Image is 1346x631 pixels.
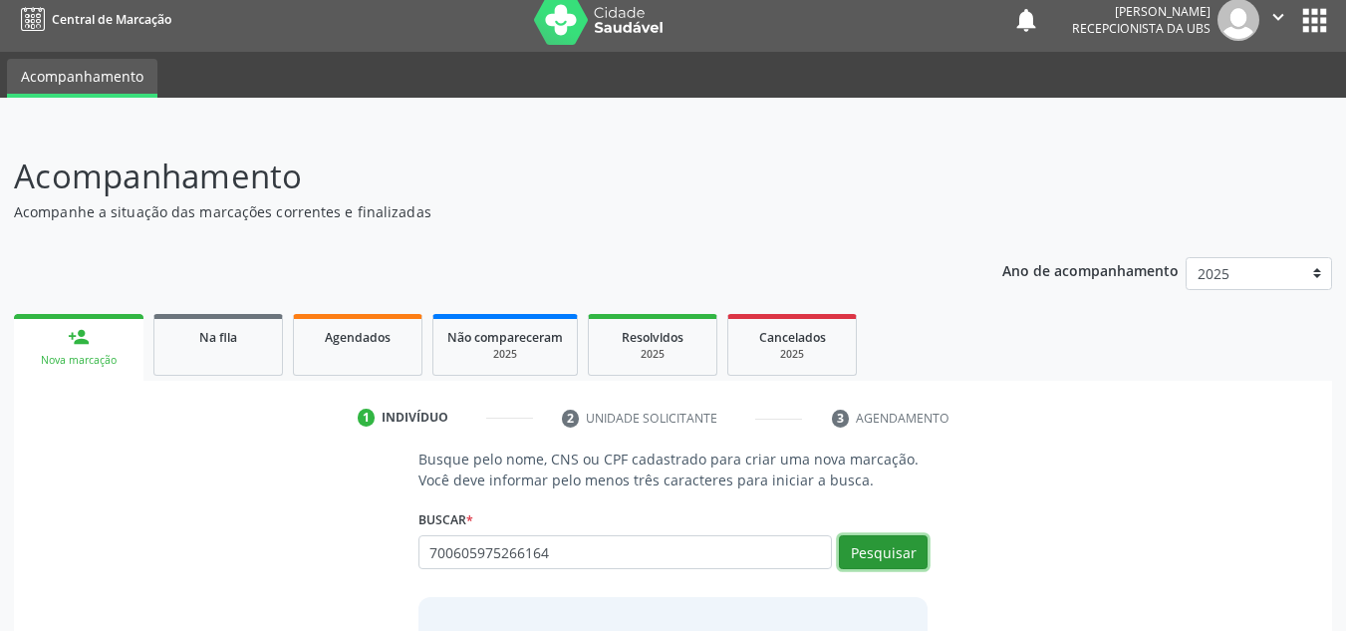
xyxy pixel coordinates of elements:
p: Busque pelo nome, CNS ou CPF cadastrado para criar uma nova marcação. Você deve informar pelo men... [418,449,929,490]
span: Cancelados [759,329,826,346]
span: Resolvidos [622,329,683,346]
p: Acompanhamento [14,152,937,201]
input: Busque por nome, CNS ou CPF [418,535,833,569]
label: Buscar [418,504,473,535]
div: Nova marcação [28,353,130,368]
span: Agendados [325,329,391,346]
div: Indivíduo [382,409,448,427]
div: 2025 [603,347,702,362]
button: apps [1297,3,1332,38]
div: 1 [358,409,376,427]
div: 2025 [447,347,563,362]
button: notifications [1012,6,1040,34]
div: 2025 [742,347,842,362]
button: Pesquisar [839,535,928,569]
span: Na fila [199,329,237,346]
span: Central de Marcação [52,11,171,28]
div: [PERSON_NAME] [1072,3,1211,20]
span: Recepcionista da UBS [1072,20,1211,37]
span: Não compareceram [447,329,563,346]
div: person_add [68,326,90,348]
a: Central de Marcação [14,3,171,36]
p: Ano de acompanhamento [1002,257,1179,282]
a: Acompanhamento [7,59,157,98]
p: Acompanhe a situação das marcações correntes e finalizadas [14,201,937,222]
i:  [1267,6,1289,28]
